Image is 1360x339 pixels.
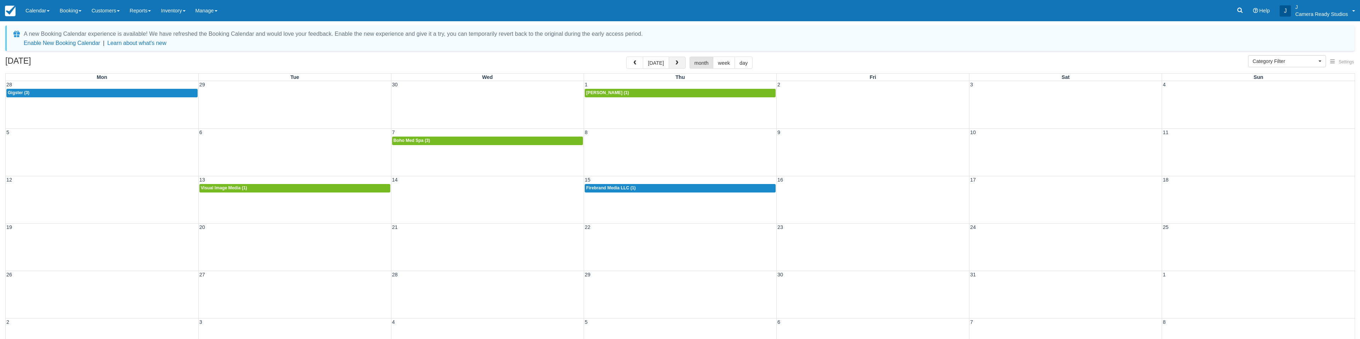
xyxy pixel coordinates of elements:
[97,74,107,80] span: Mon
[1259,8,1270,13] span: Help
[777,82,781,87] span: 2
[584,319,588,325] span: 5
[1253,58,1317,65] span: Category Filter
[199,224,206,230] span: 20
[969,82,974,87] span: 3
[584,130,588,135] span: 8
[201,185,247,190] span: Visual Image Media (1)
[391,82,398,87] span: 30
[584,177,591,183] span: 15
[969,272,976,277] span: 31
[199,184,390,193] a: Visual Image Media (1)
[391,272,398,277] span: 28
[199,177,206,183] span: 13
[6,177,13,183] span: 12
[6,82,13,87] span: 28
[199,272,206,277] span: 27
[585,89,776,97] a: [PERSON_NAME] (1)
[391,319,396,325] span: 4
[290,74,299,80] span: Tue
[5,57,95,70] h2: [DATE]
[1254,74,1263,80] span: Sun
[586,90,629,95] span: [PERSON_NAME] (1)
[1162,130,1169,135] span: 11
[24,30,643,38] div: A new Booking Calendar experience is available! We have refreshed the Booking Calendar and would ...
[6,224,13,230] span: 19
[586,185,636,190] span: Firebrand Media LLC (1)
[1162,224,1169,230] span: 25
[199,82,206,87] span: 29
[1162,82,1166,87] span: 4
[777,319,781,325] span: 6
[103,40,104,46] span: |
[391,177,398,183] span: 14
[777,224,784,230] span: 23
[393,138,430,143] span: Boho Med Spa (3)
[1162,177,1169,183] span: 18
[675,74,685,80] span: Thu
[6,272,13,277] span: 26
[584,224,591,230] span: 22
[107,40,166,46] a: Learn about what's new
[777,272,784,277] span: 30
[969,319,974,325] span: 7
[713,57,735,69] button: week
[1339,59,1354,64] span: Settings
[1248,55,1326,67] button: Category Filter
[199,130,203,135] span: 6
[391,130,396,135] span: 7
[643,57,669,69] button: [DATE]
[5,6,16,16] img: checkfront-main-nav-mini-logo.png
[1295,11,1348,18] p: Camera Ready Studios
[391,224,398,230] span: 21
[690,57,714,69] button: month
[199,319,203,325] span: 3
[1162,272,1166,277] span: 1
[1280,5,1291,17] div: J
[1062,74,1070,80] span: Sat
[24,40,100,47] button: Enable New Booking Calendar
[969,130,976,135] span: 10
[869,74,876,80] span: Fri
[1326,57,1358,67] button: Settings
[584,272,591,277] span: 29
[777,177,784,183] span: 16
[482,74,493,80] span: Wed
[392,137,583,145] a: Boho Med Spa (3)
[735,57,753,69] button: day
[6,319,10,325] span: 2
[1162,319,1166,325] span: 8
[585,184,776,193] a: Firebrand Media LLC (1)
[969,177,976,183] span: 17
[584,82,588,87] span: 1
[8,90,29,95] span: Gigster (3)
[969,224,976,230] span: 24
[777,130,781,135] span: 9
[1253,8,1258,13] i: Help
[1295,4,1348,11] p: J
[6,130,10,135] span: 5
[6,89,198,97] a: Gigster (3)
